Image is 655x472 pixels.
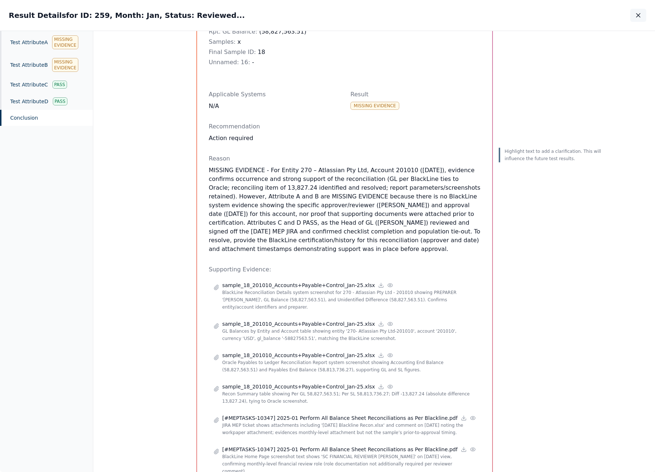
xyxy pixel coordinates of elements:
[222,446,458,453] p: [#MEPTASKS-10347] 2025-01 Perform All Balance Sheet Reconciliations as Per Blackline.pdf
[9,10,245,20] h2: Result Details for ID: 259, Month: Jan, Status: Reviewed...
[222,328,476,342] p: GL Balances by Entity and Account table showing entity '270- Atlassian Pty Ltd-201010', account '...
[209,166,481,254] p: MISSING EVIDENCE - For Entity 270 – Atlassian Pty Ltd, Account 201010 ([DATE]), evidence confirms...
[350,102,399,110] div: Missing Evidence
[222,320,375,328] p: sample_18_201010_Accounts+Payable+Control_Jan-25.xlsx
[505,148,604,162] p: Highlight text to add a clarification. This will influence the future test results.
[222,390,476,405] p: Recon Summary table showing Per GL 58,827,563.51; Per SL 58,813,736.27; Diff -13,827.24 (absolute...
[222,359,476,374] p: Oracle Payables to Ledger Reconciliation Report system screenshot showing Accounting End Balance ...
[209,154,481,163] p: Reason
[222,414,458,422] p: [#MEPTASKS-10347] 2025-01 Perform All Balance Sheet Reconciliations as Per Blackline.pdf
[378,321,384,327] a: Download file
[350,90,481,99] p: Result
[460,415,467,421] a: Download file
[209,265,481,274] p: Supporting Evidence:
[222,352,375,359] p: sample_18_201010_Accounts+Payable+Control_Jan-25.xlsx
[209,38,339,46] div: x
[209,38,236,45] span: Samples :
[378,282,384,289] a: Download file
[222,289,476,311] p: BlackLine Reconciliation Details system screenshot for 270 - Atlassian Pty Ltd - 201010 showing P...
[52,81,67,89] div: Pass
[209,59,250,66] span: Unnamed: 16 :
[209,28,257,35] span: Rpt. GL Balance :
[222,282,375,289] p: sample_18_201010_Accounts+Payable+Control_Jan-25.xlsx
[209,122,481,131] p: Recommendation
[52,58,78,72] div: Missing Evidence
[52,35,78,49] div: Missing Evidence
[209,48,339,57] div: 18
[209,134,481,143] div: Action required
[222,422,476,436] p: JIRA MEP ticket shows attachments including '[DATE] Blackline Recon.xlsx' and comment on [DATE] n...
[209,102,339,111] div: N/A
[209,90,339,99] p: Applicable Systems
[378,383,384,390] a: Download file
[209,58,339,67] div: -
[209,27,339,36] div: (58,827,563.51)
[460,446,467,453] a: Download file
[378,352,384,359] a: Download file
[209,49,256,55] span: Final Sample ID :
[53,97,67,105] div: Pass
[222,383,375,390] p: sample_18_201010_Accounts+Payable+Control_Jan-25.xlsx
